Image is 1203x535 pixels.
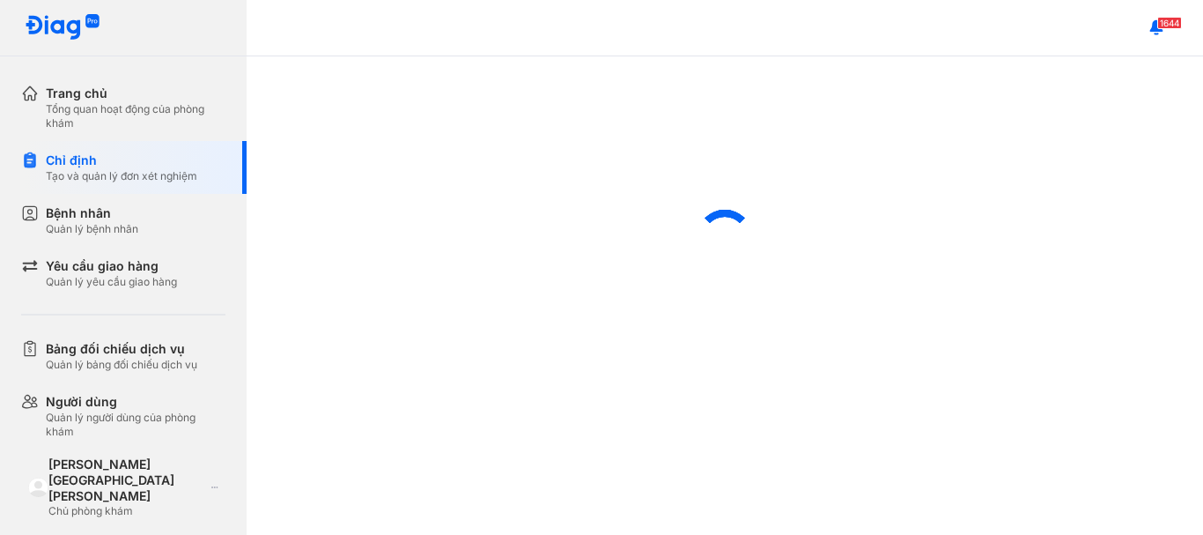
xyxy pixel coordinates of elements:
img: logo [25,14,100,41]
img: logo [28,478,48,498]
div: Quản lý bảng đối chiếu dịch vụ [46,358,197,372]
div: Trang chủ [46,85,225,102]
div: Bệnh nhân [46,204,138,222]
div: Quản lý bệnh nhân [46,222,138,236]
div: Chủ phòng khám [48,504,205,518]
span: 1644 [1157,17,1182,29]
div: Tổng quan hoạt động của phòng khám [46,102,225,130]
div: Yêu cầu giao hàng [46,257,177,275]
div: Chỉ định [46,152,197,169]
div: Người dùng [46,393,225,411]
div: Quản lý người dùng của phòng khám [46,411,225,439]
div: [PERSON_NAME] [GEOGRAPHIC_DATA][PERSON_NAME] [48,457,205,504]
div: Bảng đối chiếu dịch vụ [46,340,197,358]
div: Quản lý yêu cầu giao hàng [46,275,177,289]
div: Tạo và quản lý đơn xét nghiệm [46,169,197,183]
